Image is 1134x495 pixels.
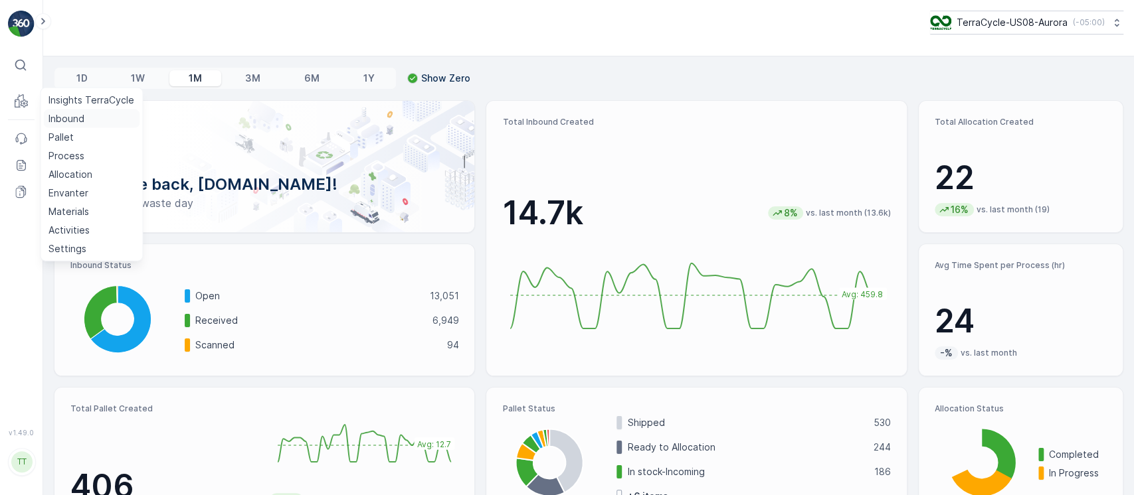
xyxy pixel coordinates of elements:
[421,72,470,85] p: Show Zero
[131,72,145,85] p: 1W
[874,465,891,478] p: 186
[806,208,891,218] p: vs. last month (13.6k)
[627,441,864,454] p: Ready to Allocation
[70,403,259,414] p: Total Pallet Created
[76,195,453,211] p: Have a zero-waste day
[957,16,1068,29] p: TerraCycle-US08-Aurora
[977,204,1050,215] p: vs. last month (19)
[627,465,865,478] p: In stock-Incoming
[874,441,891,454] p: 244
[627,416,864,429] p: Shipped
[874,416,891,429] p: 530
[502,117,890,127] p: Total Inbound Created
[961,348,1017,358] p: vs. last month
[930,15,951,30] img: image_ci7OI47.png
[195,338,438,352] p: Scanned
[1049,466,1107,480] p: In Progress
[8,429,35,437] span: v 1.49.0
[8,439,35,484] button: TT
[76,174,453,195] p: Welcome back, [DOMAIN_NAME]!
[363,72,374,85] p: 1Y
[930,11,1123,35] button: TerraCycle-US08-Aurora(-05:00)
[195,289,421,303] p: Open
[8,11,35,37] img: logo
[935,260,1107,271] p: Avg Time Spent per Process (hr)
[304,72,320,85] p: 6M
[70,260,458,271] p: Inbound Status
[949,203,970,216] p: 16%
[502,193,583,233] p: 14.7k
[432,314,458,327] p: 6,949
[76,72,88,85] p: 1D
[245,72,260,85] p: 3M
[935,117,1107,127] p: Total Allocation Created
[429,289,458,303] p: 13,051
[1073,17,1105,28] p: ( -05:00 )
[502,403,890,414] p: Pallet Status
[446,338,458,352] p: 94
[195,314,423,327] p: Received
[935,158,1107,198] p: 22
[939,346,954,360] p: -%
[935,301,1107,341] p: 24
[935,403,1107,414] p: Allocation Status
[783,206,799,220] p: 8%
[1049,448,1107,461] p: Completed
[11,451,33,472] div: TT
[189,72,202,85] p: 1M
